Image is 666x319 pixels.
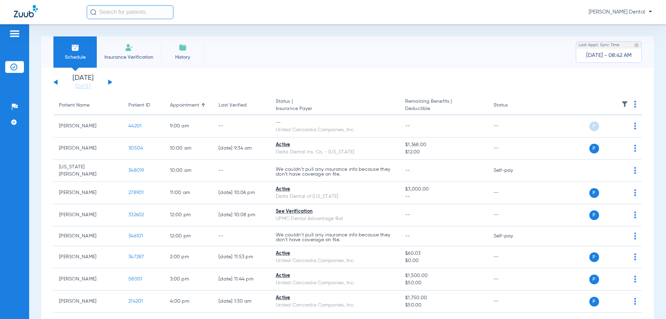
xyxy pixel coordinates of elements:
td: [DATE] 11:44 PM [213,268,270,291]
td: -- [488,268,535,291]
span: Last Appt. Sync Time: [579,42,620,49]
div: United Concordia Companies, Inc. [276,126,394,134]
td: -- [488,291,535,313]
td: -- [488,246,535,268]
td: [DATE] 9:34 AM [213,137,270,160]
a: [DATE] [62,83,104,90]
td: [PERSON_NAME] [53,137,123,160]
span: $1,500.00 [405,272,482,279]
span: P [589,275,599,284]
td: [PERSON_NAME] [53,226,123,246]
img: group-dot-blue.svg [634,233,636,240]
td: 2:00 PM [164,246,213,268]
img: last sync help info [634,43,639,48]
div: Last Verified [219,102,247,109]
img: group-dot-blue.svg [634,167,636,174]
td: [DATE] 10:08 PM [213,204,270,226]
td: [PERSON_NAME] [53,246,123,268]
span: 30504 [128,146,143,151]
td: [PERSON_NAME] [53,182,123,204]
img: filter.svg [621,101,628,108]
img: group-dot-blue.svg [634,211,636,218]
td: [PERSON_NAME] [53,115,123,137]
td: 10:00 AM [164,160,213,182]
td: [US_STATE][PERSON_NAME] [53,160,123,182]
span: 348019 [128,168,144,173]
td: Self-pay [488,226,535,246]
div: United Concordia Companies, Inc. [276,302,394,309]
th: Remaining Benefits | [400,96,488,115]
div: Active [276,186,394,193]
span: P [589,121,599,131]
img: group-dot-blue.svg [634,123,636,129]
span: 347287 [128,254,144,259]
td: -- [213,226,270,246]
td: 10:00 AM [164,137,213,160]
span: P [589,210,599,220]
p: We couldn’t pull any insurance info because they don’t have coverage on file. [276,233,394,242]
td: -- [488,137,535,160]
img: group-dot-blue.svg [634,253,636,260]
span: 332602 [128,212,144,217]
span: Deductible [405,105,482,112]
span: Insurance Payer [276,105,394,112]
img: Schedule [71,43,79,52]
img: hamburger-icon [9,30,20,38]
div: United Concordia Companies, Inc. [276,257,394,265]
td: [DATE] 11:53 PM [213,246,270,268]
img: History [179,43,187,52]
iframe: Chat Widget [631,286,666,319]
span: -- [405,193,482,200]
td: 11:00 AM [164,182,213,204]
div: Patient ID [128,102,150,109]
span: -- [405,124,410,128]
span: P [589,297,599,307]
span: Schedule [59,54,92,61]
img: Zuub Logo [14,5,38,17]
div: Active [276,272,394,279]
td: 4:00 PM [164,291,213,313]
div: Active [276,250,394,257]
td: 12:00 PM [164,204,213,226]
span: $60.03 [405,250,482,257]
span: 44201 [128,124,142,128]
th: Status [488,96,535,115]
div: See Verification [276,208,394,215]
img: Manual Insurance Verification [125,43,133,52]
td: Self-pay [488,160,535,182]
div: Last Verified [219,102,265,109]
span: $3,000.00 [405,186,482,193]
th: Status | [270,96,400,115]
td: [DATE] 1:30 AM [213,291,270,313]
div: -- [276,119,394,126]
div: UPMC Dental Advantage Bot [276,215,394,223]
td: 12:00 PM [164,226,213,246]
div: Appointment [170,102,207,109]
div: Delta Dental of [US_STATE] [276,193,394,200]
div: United Concordia Companies, Inc. [276,279,394,287]
span: Insurance Verification [102,54,156,61]
td: -- [213,115,270,137]
span: $12.00 [405,149,482,156]
span: $1,750.00 [405,294,482,302]
td: [PERSON_NAME] [53,291,123,313]
img: group-dot-blue.svg [634,276,636,283]
td: -- [488,204,535,226]
span: $0.00 [405,257,482,265]
span: -- [405,168,410,173]
td: [PERSON_NAME] [53,268,123,291]
img: group-dot-blue.svg [634,101,636,108]
span: P [589,144,599,153]
span: 214201 [128,299,143,304]
span: P [589,188,599,198]
td: -- [488,182,535,204]
span: -- [405,234,410,238]
div: Delta Dental Ins. Co. - [US_STATE] [276,149,394,156]
td: [PERSON_NAME] [53,204,123,226]
td: [DATE] 10:06 PM [213,182,270,204]
span: [PERSON_NAME] Dental [589,9,652,16]
p: We couldn’t pull any insurance info because they don’t have coverage on file. [276,167,394,177]
div: Active [276,294,394,302]
input: Search for patients [87,5,173,19]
